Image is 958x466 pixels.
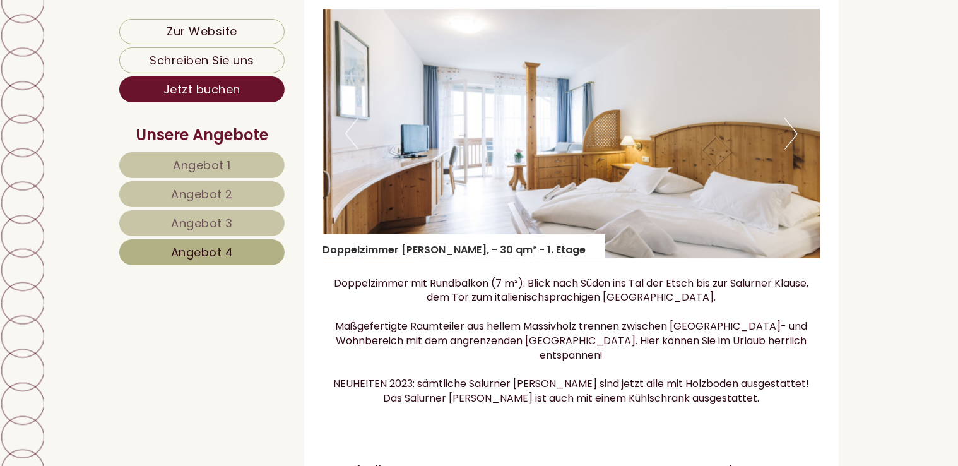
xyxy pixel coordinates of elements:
span: Angebot 1 [173,157,231,173]
a: Jetzt buchen [119,76,285,102]
button: Previous [345,118,358,150]
div: Unsere Angebote [119,124,285,146]
div: Hotel Tenz [19,39,219,49]
span: Angebot 3 [171,215,233,231]
div: Doppelzimmer [PERSON_NAME], - 30 qm² - 1. Etage [323,234,605,258]
a: Zur Website [119,19,285,44]
button: Senden [414,329,497,355]
span: Angebot 2 [171,186,233,202]
img: image [323,9,820,258]
div: Guten Tag, wie können wir Ihnen helfen? [9,37,225,75]
p: Doppelzimmer mit Rundbalkon (7 m²): Blick nach Süden ins Tal der Etsch bis zur Salurner Klause, d... [323,277,820,407]
span: Angebot 4 [171,244,234,260]
a: Schreiben Sie uns [119,47,285,73]
button: Next [784,118,798,150]
div: Donnerstag [207,9,291,30]
small: 05:18 [19,64,219,73]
